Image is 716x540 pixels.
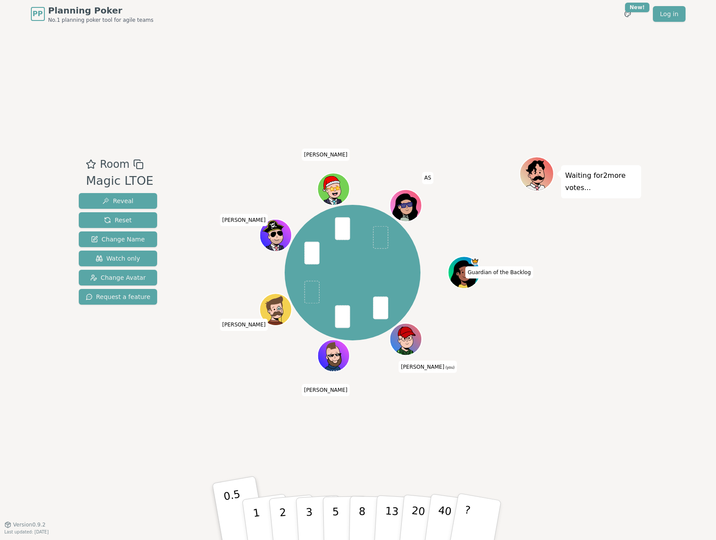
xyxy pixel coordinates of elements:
div: New! [625,3,650,12]
button: Reveal [79,193,158,209]
button: Click to change your avatar [391,324,421,354]
span: Reset [104,216,131,224]
span: Click to change your name [422,172,434,184]
span: Room [100,156,129,172]
div: Magic LTOE [86,172,153,190]
span: Watch only [96,254,140,263]
span: Change Avatar [90,273,146,282]
span: (you) [444,366,455,370]
button: Watch only [79,251,158,266]
span: PP [33,9,43,19]
span: Version 0.9.2 [13,521,46,528]
button: Change Avatar [79,270,158,285]
span: No.1 planning poker tool for agile teams [48,17,154,24]
p: Waiting for 2 more votes... [565,170,637,194]
span: Reveal [102,197,133,205]
span: Click to change your name [220,214,268,226]
span: Change Name [91,235,145,244]
span: Click to change your name [220,319,268,331]
button: Request a feature [79,289,158,305]
button: Add as favourite [86,156,96,172]
button: Reset [79,212,158,228]
p: 0.5 [222,488,247,537]
span: Request a feature [86,292,151,301]
span: Click to change your name [466,266,533,278]
span: Planning Poker [48,4,154,17]
button: Version0.9.2 [4,521,46,528]
span: Click to change your name [399,361,457,373]
button: Change Name [79,231,158,247]
span: Last updated: [DATE] [4,530,49,534]
span: Guardian of the Backlog is the host [471,257,479,265]
button: New! [620,6,635,22]
a: PPPlanning PokerNo.1 planning poker tool for agile teams [31,4,154,24]
span: Click to change your name [302,149,350,161]
a: Log in [653,6,685,22]
span: Click to change your name [302,384,350,396]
